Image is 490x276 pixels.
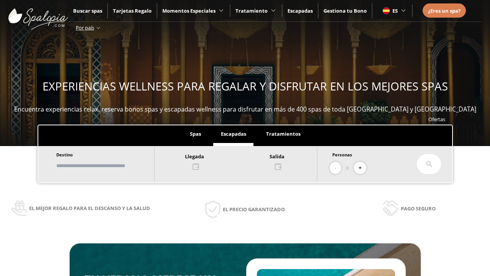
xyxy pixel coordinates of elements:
img: ImgLogoSpalopia.BvClDcEz.svg [8,1,68,30]
button: + [354,162,366,174]
span: Pago seguro [401,204,436,213]
span: EXPERIENCIAS WELLNESS PARA REGALAR Y DISFRUTAR EN LOS MEJORES SPAS [42,79,448,94]
a: Tarjetas Regalo [113,7,152,14]
span: Encuentra experiencias relax, reserva bonos spas y escapadas wellness para disfrutar en más de 40... [14,105,476,113]
span: Escapadas [221,130,246,137]
button: - [330,162,341,174]
a: Ofertas [428,116,445,123]
span: Por país [76,24,94,31]
span: 0 [346,164,349,172]
span: Tratamientos [266,130,301,137]
span: Personas [332,152,352,158]
a: Gestiona tu Bono [323,7,367,14]
span: El precio garantizado [223,205,285,214]
a: Escapadas [287,7,313,14]
span: Spas [190,130,201,137]
a: Buscar spas [73,7,102,14]
span: Destino [56,152,73,158]
span: El mejor regalo para el descanso y la salud [29,204,150,212]
a: ¿Eres un spa? [428,7,461,15]
span: ¿Eres un spa? [428,7,461,14]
